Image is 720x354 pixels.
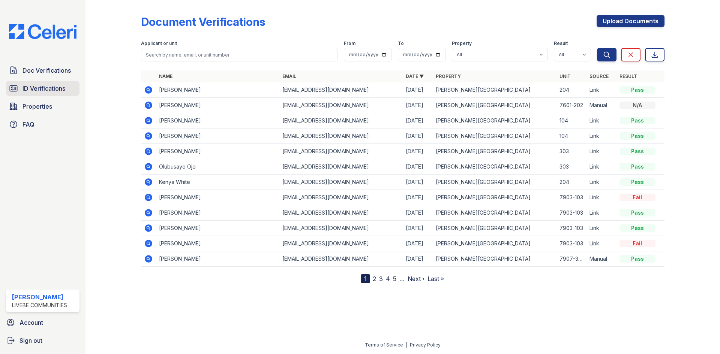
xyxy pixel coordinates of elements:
[556,236,586,251] td: 7903-103
[156,82,279,98] td: [PERSON_NAME]
[156,144,279,159] td: [PERSON_NAME]
[403,144,433,159] td: [DATE]
[403,98,433,113] td: [DATE]
[365,342,403,348] a: Terms of Service
[556,82,586,98] td: 204
[433,113,556,128] td: [PERSON_NAME][GEOGRAPHIC_DATA]
[589,73,609,79] a: Source
[156,251,279,267] td: [PERSON_NAME]
[279,159,403,175] td: [EMAIL_ADDRESS][DOMAIN_NAME]
[361,274,370,283] div: 1
[279,113,403,128] td: [EMAIL_ADDRESS][DOMAIN_NAME]
[556,190,586,205] td: 7903-103
[619,132,655,140] div: Pass
[19,318,43,327] span: Account
[433,205,556,221] td: [PERSON_NAME][GEOGRAPHIC_DATA]
[433,98,556,113] td: [PERSON_NAME][GEOGRAPHIC_DATA]
[586,175,616,190] td: Link
[410,342,441,348] a: Privacy Policy
[556,175,586,190] td: 204
[279,221,403,236] td: [EMAIL_ADDRESS][DOMAIN_NAME]
[22,120,34,129] span: FAQ
[373,275,376,282] a: 2
[6,99,79,114] a: Properties
[279,175,403,190] td: [EMAIL_ADDRESS][DOMAIN_NAME]
[619,73,637,79] a: Result
[403,190,433,205] td: [DATE]
[403,159,433,175] td: [DATE]
[586,190,616,205] td: Link
[279,128,403,144] td: [EMAIL_ADDRESS][DOMAIN_NAME]
[386,275,390,282] a: 4
[556,221,586,236] td: 7903-103
[156,236,279,251] td: [PERSON_NAME]
[279,82,403,98] td: [EMAIL_ADDRESS][DOMAIN_NAME]
[556,251,586,267] td: 7907-302
[406,342,407,348] div: |
[3,333,82,348] a: Sign out
[433,190,556,205] td: [PERSON_NAME][GEOGRAPHIC_DATA]
[586,98,616,113] td: Manual
[403,236,433,251] td: [DATE]
[6,117,79,132] a: FAQ
[159,73,172,79] a: Name
[403,113,433,128] td: [DATE]
[586,159,616,175] td: Link
[556,159,586,175] td: 303
[586,128,616,144] td: Link
[156,205,279,221] td: [PERSON_NAME]
[403,175,433,190] td: [DATE]
[586,113,616,128] td: Link
[452,40,472,46] label: Property
[619,240,655,247] div: Fail
[619,117,655,124] div: Pass
[403,221,433,236] td: [DATE]
[379,275,383,282] a: 3
[619,102,655,109] div: N/A
[586,251,616,267] td: Manual
[141,48,338,61] input: Search by name, email, or unit number
[619,178,655,186] div: Pass
[22,84,65,93] span: ID Verifications
[6,81,79,96] a: ID Verifications
[619,194,655,201] div: Fail
[398,40,404,46] label: To
[408,275,424,282] a: Next ›
[156,221,279,236] td: [PERSON_NAME]
[403,82,433,98] td: [DATE]
[433,159,556,175] td: [PERSON_NAME][GEOGRAPHIC_DATA]
[141,15,265,28] div: Document Verifications
[156,113,279,128] td: [PERSON_NAME]
[556,128,586,144] td: 104
[279,251,403,267] td: [EMAIL_ADDRESS][DOMAIN_NAME]
[19,336,42,345] span: Sign out
[619,224,655,232] div: Pass
[6,63,79,78] a: Doc Verifications
[279,236,403,251] td: [EMAIL_ADDRESS][DOMAIN_NAME]
[586,236,616,251] td: Link
[141,40,177,46] label: Applicant or unit
[586,205,616,221] td: Link
[436,73,461,79] a: Property
[619,148,655,155] div: Pass
[3,24,82,39] img: CE_Logo_Blue-a8612792a0a2168367f1c8372b55b34899dd931a85d93a1a3d3e32e68fde9ad4.png
[156,190,279,205] td: [PERSON_NAME]
[433,236,556,251] td: [PERSON_NAME][GEOGRAPHIC_DATA]
[433,221,556,236] td: [PERSON_NAME][GEOGRAPHIC_DATA]
[556,205,586,221] td: 7903-103
[619,86,655,94] div: Pass
[559,73,571,79] a: Unit
[156,98,279,113] td: [PERSON_NAME]
[619,255,655,263] div: Pass
[12,302,67,309] div: LiveBe Communities
[156,175,279,190] td: Kenya White
[156,159,279,175] td: Olubusayo Ojo
[279,205,403,221] td: [EMAIL_ADDRESS][DOMAIN_NAME]
[556,98,586,113] td: 7601-202
[619,209,655,217] div: Pass
[279,190,403,205] td: [EMAIL_ADDRESS][DOMAIN_NAME]
[433,175,556,190] td: [PERSON_NAME][GEOGRAPHIC_DATA]
[406,73,424,79] a: Date ▼
[586,144,616,159] td: Link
